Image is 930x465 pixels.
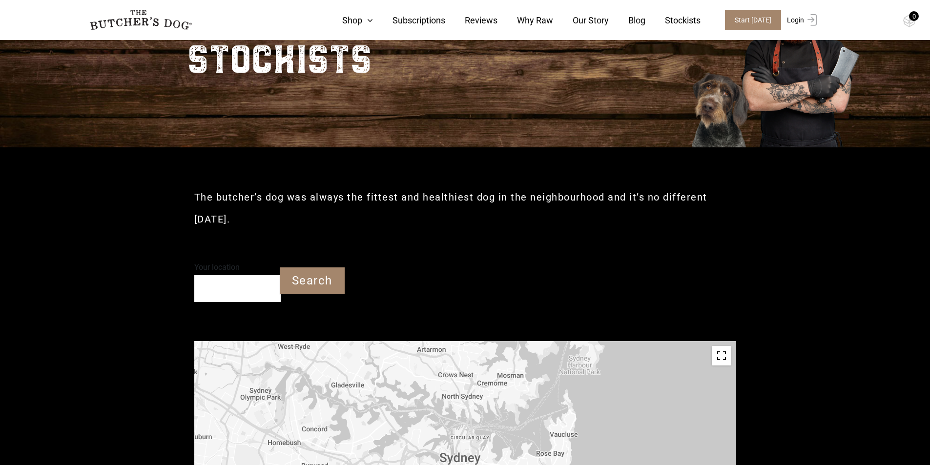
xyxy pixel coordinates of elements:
[903,15,915,27] img: TBD_Cart-Empty.png
[553,14,609,27] a: Our Story
[725,10,781,30] span: Start [DATE]
[373,14,445,27] a: Subscriptions
[712,346,731,365] button: Toggle fullscreen view
[645,14,701,27] a: Stockists
[280,267,345,294] input: Search
[909,11,919,21] div: 0
[609,14,645,27] a: Blog
[194,186,736,230] h2: The butcher’s dog was always the fittest and healthiest dog in the neighbourhood and it’s no diff...
[785,10,817,30] a: Login
[323,14,373,27] a: Shop
[445,14,497,27] a: Reviews
[497,14,553,27] a: Why Raw
[715,10,785,30] a: Start [DATE]
[187,25,372,89] h2: STOCKISTS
